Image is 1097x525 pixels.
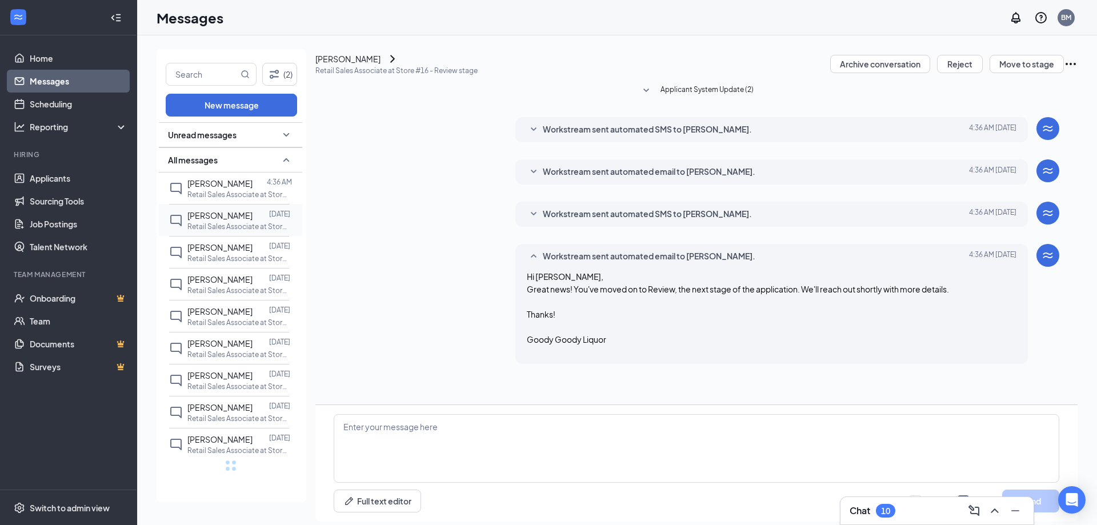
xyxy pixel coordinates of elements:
[187,382,290,391] p: Retail Sales Associate at Store #16
[30,167,127,190] a: Applicants
[269,337,290,347] p: [DATE]
[187,402,253,412] span: [PERSON_NAME]
[279,128,293,142] svg: SmallChevronDown
[269,209,290,219] p: [DATE]
[967,504,981,518] svg: ComposeMessage
[157,8,223,27] h1: Messages
[14,150,125,159] div: Hiring
[986,502,1004,520] button: ChevronUp
[1002,490,1059,512] button: Send
[187,434,253,444] span: [PERSON_NAME]
[262,63,297,86] button: Filter (2)
[187,190,290,199] p: Retail Sales Associate at Store #16
[269,241,290,251] p: [DATE]
[267,177,292,187] p: 4:36 AM
[269,433,290,443] p: [DATE]
[14,121,25,133] svg: Analysis
[187,370,253,380] span: [PERSON_NAME]
[30,190,127,213] a: Sourcing Tools
[169,310,183,323] svg: ChatInactive
[187,254,290,263] p: Retail Sales Associate at Store #16
[1061,13,1071,22] div: BM
[988,504,1002,518] svg: ChevronUp
[269,273,290,283] p: [DATE]
[30,47,127,70] a: Home
[1058,486,1086,514] div: Open Intercom Messenger
[315,53,381,65] div: [PERSON_NAME]
[527,270,1017,283] h4: Hi [PERSON_NAME],
[30,310,127,332] a: Team
[850,504,870,517] h3: Chat
[187,222,290,231] p: Retail Sales Associate at Store #16
[241,70,250,79] svg: MagnifyingGlass
[1041,249,1055,262] svg: WorkstreamLogo
[30,332,127,355] a: DocumentsCrown
[543,250,755,263] span: Workstream sent automated email to [PERSON_NAME].
[187,446,290,455] p: Retail Sales Associate at Store #16
[166,94,297,117] button: New message
[1008,504,1022,518] svg: Minimize
[110,12,122,23] svg: Collapse
[279,153,293,167] svg: SmallChevronUp
[660,84,754,98] span: Applicant System Update (2)
[187,242,253,253] span: [PERSON_NAME]
[30,121,128,133] div: Reporting
[527,283,1017,295] p: Great news! You've moved on to Review, the next stage of the application. We'll reach out shortly...
[969,123,1016,137] span: [DATE] 4:36 AM
[187,306,253,316] span: [PERSON_NAME]
[30,287,127,310] a: OnboardingCrown
[168,129,237,141] span: Unread messages
[169,406,183,419] svg: ChatInactive
[30,235,127,258] a: Talent Network
[969,250,1016,263] span: [DATE] 4:36 AM
[315,66,478,75] p: Retail Sales Associate at Store #16 - Review stage
[386,52,399,66] svg: ChevronRight
[169,374,183,387] svg: ChatInactive
[30,355,127,378] a: SurveysCrown
[527,165,541,179] svg: SmallChevronDown
[937,55,983,73] button: Reject
[969,165,1016,179] span: [DATE] 4:36 AM
[543,123,752,137] span: Workstream sent automated SMS to [PERSON_NAME].
[1041,206,1055,220] svg: WorkstreamLogo
[1041,122,1055,135] svg: WorkstreamLogo
[187,210,253,221] span: [PERSON_NAME]
[30,70,127,93] a: Messages
[990,55,1064,73] button: Move to stage
[169,246,183,259] svg: ChatInactive
[187,274,253,284] span: [PERSON_NAME]
[267,67,281,81] svg: Filter
[527,207,541,221] svg: SmallChevronDown
[169,278,183,291] svg: ChatInactive
[269,305,290,315] p: [DATE]
[187,338,253,348] span: [PERSON_NAME]
[168,154,218,166] span: All messages
[13,11,24,23] svg: WorkstreamLogo
[527,250,541,263] svg: SmallChevronUp
[639,84,754,98] button: SmallChevronDownApplicant System Update (2)
[334,490,421,512] button: Full text editorPen
[1041,164,1055,178] svg: WorkstreamLogo
[830,55,930,73] button: Archive conversation
[30,502,110,514] div: Switch to admin view
[269,401,290,411] p: [DATE]
[881,506,890,516] div: 10
[343,495,355,507] svg: Pen
[187,178,253,189] span: [PERSON_NAME]
[14,270,125,279] div: Team Management
[187,350,290,359] p: Retail Sales Associate at Store #16
[969,207,1016,221] span: [DATE] 4:36 AM
[527,333,1017,346] p: Goody Goody Liquor
[187,414,290,423] p: Retail Sales Associate at Store #16
[30,213,127,235] a: Job Postings
[1064,57,1078,71] svg: Ellipses
[166,63,238,85] input: Search
[1006,502,1024,520] button: Minimize
[169,342,183,355] svg: ChatInactive
[169,182,183,195] svg: ChatInactive
[187,318,290,327] p: Retail Sales Associate at Store #16
[639,84,653,98] svg: SmallChevronDown
[527,123,541,137] svg: SmallChevronDown
[187,286,290,295] p: Retail Sales Associate at Store #16
[169,214,183,227] svg: ChatInactive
